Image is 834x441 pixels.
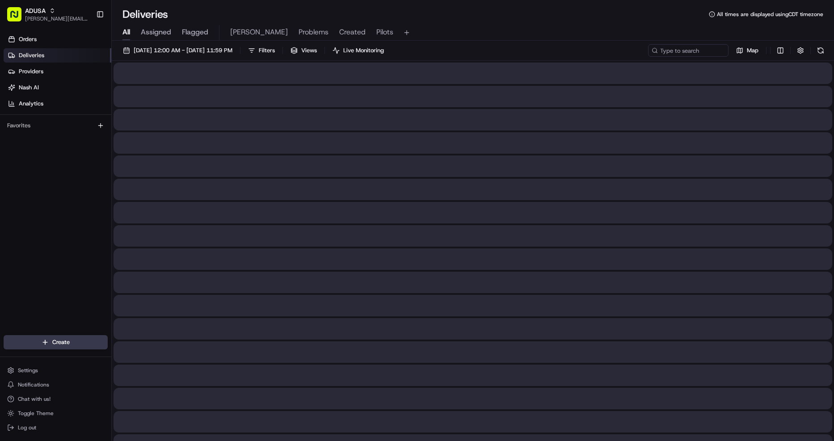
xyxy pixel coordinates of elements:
a: Analytics [4,97,111,111]
h1: Deliveries [122,7,168,21]
div: Favorites [4,118,108,133]
span: Toggle Theme [18,410,54,417]
span: Filters [259,46,275,55]
a: Providers [4,64,111,79]
button: Live Monitoring [329,44,388,57]
span: Create [52,338,70,346]
button: Map [732,44,762,57]
span: [PERSON_NAME] [230,27,288,38]
span: Notifications [18,381,49,388]
button: [DATE] 12:00 AM - [DATE] 11:59 PM [119,44,236,57]
button: ADUSA[PERSON_NAME][EMAIL_ADDRESS][DOMAIN_NAME] [4,4,93,25]
span: Problems [299,27,329,38]
span: Settings [18,367,38,374]
button: Log out [4,421,108,434]
span: [DATE] 12:00 AM - [DATE] 11:59 PM [134,46,232,55]
button: Notifications [4,378,108,391]
button: Views [286,44,321,57]
span: Deliveries [19,51,44,59]
button: Chat with us! [4,393,108,405]
span: Nash AI [19,84,39,92]
button: Create [4,335,108,349]
button: Toggle Theme [4,407,108,420]
span: All [122,27,130,38]
span: Flagged [182,27,208,38]
button: ADUSA [25,6,46,15]
span: Map [747,46,758,55]
span: Providers [19,67,43,76]
span: Pilots [376,27,393,38]
span: All times are displayed using CDT timezone [717,11,823,18]
button: [PERSON_NAME][EMAIL_ADDRESS][DOMAIN_NAME] [25,15,89,22]
input: Type to search [648,44,729,57]
span: Log out [18,424,36,431]
button: Refresh [814,44,827,57]
span: Created [339,27,366,38]
a: Deliveries [4,48,111,63]
span: Chat with us! [18,395,51,403]
span: Assigned [141,27,171,38]
span: Analytics [19,100,43,108]
span: Views [301,46,317,55]
button: Filters [244,44,279,57]
span: Live Monitoring [343,46,384,55]
a: Nash AI [4,80,111,95]
a: Orders [4,32,111,46]
span: Orders [19,35,37,43]
button: Settings [4,364,108,377]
